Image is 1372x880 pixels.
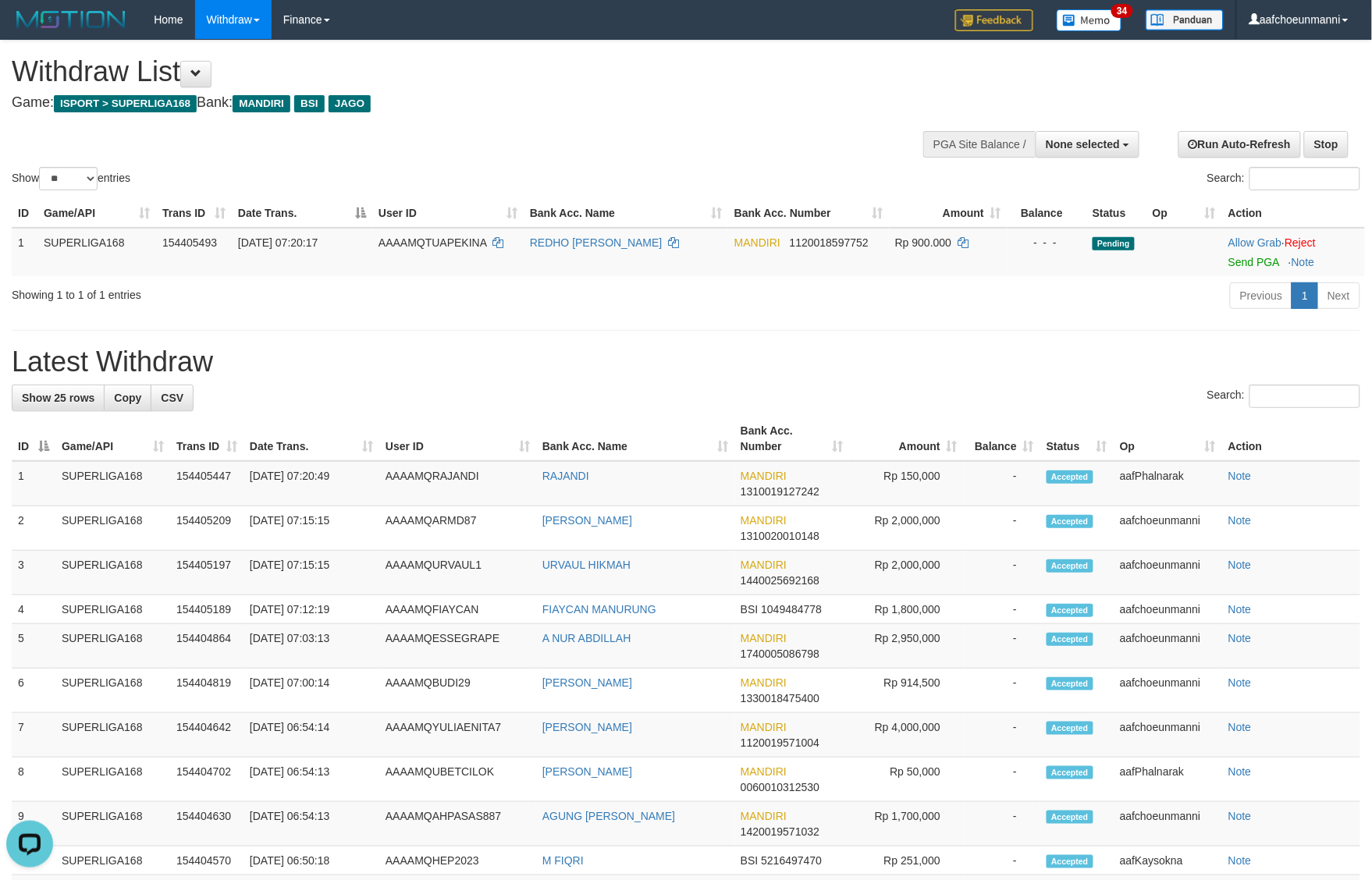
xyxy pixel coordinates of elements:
span: MANDIRI [741,676,787,689]
td: aafchoeunmanni [1114,595,1222,624]
td: 154404642 [170,713,243,758]
td: [DATE] 06:54:14 [243,713,379,758]
th: Action [1222,417,1360,461]
td: - [964,802,1040,846]
td: Rp 1,700,000 [849,802,964,846]
span: Copy 5216497470 to clipboard [761,854,822,867]
td: Rp 2,950,000 [849,624,964,669]
td: - [964,506,1040,551]
span: Accepted [1047,470,1093,484]
td: - [964,669,1040,713]
th: User ID: activate to sort column ascending [379,417,536,461]
a: Note [1228,559,1252,571]
td: aafKaysokna [1114,846,1222,875]
a: Stop [1304,131,1349,158]
label: Show entries [12,167,130,190]
td: [DATE] 06:50:18 [243,846,379,875]
span: Pending [1093,237,1135,250]
div: PGA Site Balance / [923,131,1036,158]
span: Copy 1440025692168 to clipboard [741,574,819,587]
td: SUPERLIGA168 [55,758,170,802]
td: aafchoeunmanni [1114,506,1222,551]
td: Rp 251,000 [849,846,964,875]
th: Game/API: activate to sort column ascending [55,417,170,461]
span: Accepted [1047,677,1093,690]
span: MANDIRI [741,721,787,733]
h1: Latest Withdraw [12,346,1360,378]
span: MANDIRI [741,810,787,822]
a: AGUNG [PERSON_NAME] [542,810,675,822]
a: Note [1228,603,1252,616]
a: RAJANDI [542,470,589,482]
td: SUPERLIGA168 [55,846,170,875]
td: - [964,551,1040,595]
td: SUPERLIGA168 [55,551,170,595]
span: Accepted [1047,559,1093,573]
td: AAAAMQESSEGRAPE [379,624,536,669]
td: AAAAMQBUDI29 [379,669,536,713]
td: 154405197 [170,551,243,595]
span: MANDIRI [741,632,787,644]
h4: Game: Bank: [12,95,899,111]
td: AAAAMQUBETCILOK [379,758,536,802]
td: 7 [12,713,55,758]
a: Note [1228,810,1252,822]
a: Copy [104,385,151,411]
a: Note [1228,470,1252,482]
td: - [964,461,1040,506]
a: CSV [151,385,194,411]
td: 5 [12,624,55,669]
td: Rp 914,500 [849,669,964,713]
td: Rp 150,000 [849,461,964,506]
td: 154404570 [170,846,243,875]
th: Game/API: activate to sort column ascending [37,199,156,228]
span: Accepted [1047,811,1093,824]
td: aafchoeunmanni [1114,624,1222,669]
span: MANDIRI [741,470,787,482]
th: Amount: activate to sort column ascending [889,199,1008,228]
input: Search: [1249,167,1360,190]
th: Status [1086,199,1146,228]
td: Rp 2,000,000 [849,551,964,595]
td: · [1222,228,1365,276]
td: [DATE] 06:54:13 [243,758,379,802]
td: SUPERLIGA168 [55,461,170,506]
td: AAAAMQHEP2023 [379,846,536,875]
td: - [964,713,1040,758]
td: 154404630 [170,802,243,846]
span: Accepted [1047,515,1093,528]
th: Bank Acc. Name: activate to sort column ascending [536,417,734,461]
th: ID: activate to sort column descending [12,417,55,461]
span: Accepted [1047,604,1093,617]
th: Op: activate to sort column ascending [1146,199,1222,228]
span: Accepted [1047,855,1093,868]
span: CSV [161,392,183,404]
td: SUPERLIGA168 [55,506,170,551]
th: Date Trans.: activate to sort column descending [232,199,372,228]
span: Copy 1049484778 to clipboard [761,603,822,616]
td: AAAAMQRAJANDI [379,461,536,506]
td: aafchoeunmanni [1114,551,1222,595]
label: Search: [1207,167,1360,190]
td: SUPERLIGA168 [55,669,170,713]
td: [DATE] 07:15:15 [243,506,379,551]
td: 154404702 [170,758,243,802]
th: Trans ID: activate to sort column ascending [170,417,243,461]
th: User ID: activate to sort column ascending [372,199,524,228]
td: aafchoeunmanni [1114,669,1222,713]
td: Rp 50,000 [849,758,964,802]
th: Amount: activate to sort column ascending [849,417,964,461]
a: URVAUL HIKMAH [542,559,631,571]
span: Accepted [1047,633,1093,646]
a: Run Auto-Refresh [1178,131,1301,158]
td: [DATE] 07:15:15 [243,551,379,595]
span: Copy 1310020010148 to clipboard [741,530,819,542]
span: BSI [741,854,759,867]
img: MOTION_logo.png [12,8,130,31]
td: [DATE] 07:00:14 [243,669,379,713]
span: Copy 1420019571032 to clipboard [741,825,819,838]
td: [DATE] 07:03:13 [243,624,379,669]
span: Copy 0060010312530 to clipboard [741,781,819,793]
td: 4 [12,595,55,624]
td: - [964,595,1040,624]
